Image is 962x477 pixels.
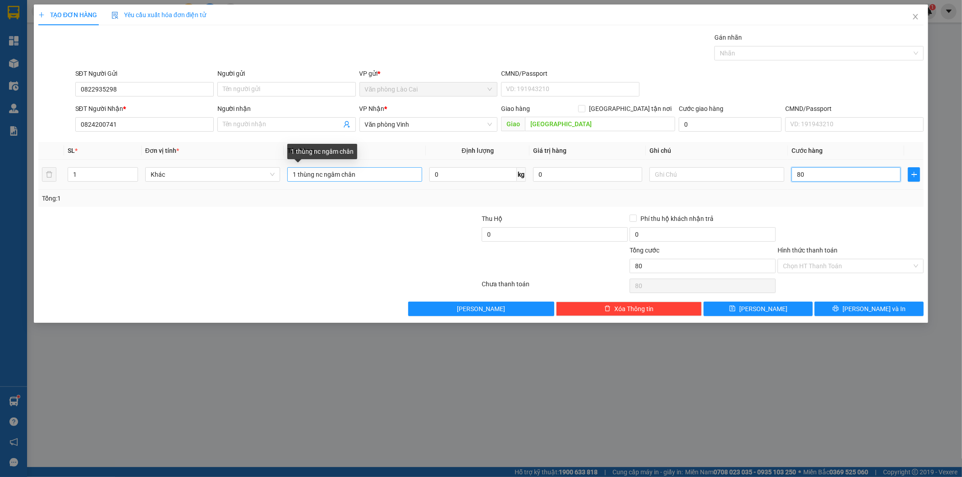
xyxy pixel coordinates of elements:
div: 1 thùng nc ngâm chân [287,144,357,159]
span: Cước hàng [792,147,823,154]
span: close [912,13,919,20]
span: Khác [151,168,275,181]
b: [PERSON_NAME] (Vinh - Sapa) [38,11,135,46]
div: Chưa thanh toán [481,279,629,295]
button: printer[PERSON_NAME] và In [815,302,924,316]
button: delete [42,167,56,182]
span: VP Nhận [359,105,385,112]
div: Người gửi [217,69,356,78]
b: [DOMAIN_NAME] [120,7,218,22]
label: Hình thức thanh toán [778,247,838,254]
span: [PERSON_NAME] [457,304,505,314]
th: Ghi chú [646,142,788,160]
input: 0 [533,167,642,182]
span: Tổng cước [630,247,659,254]
span: Thu Hộ [482,215,502,222]
span: [PERSON_NAME] và In [842,304,906,314]
span: Giao hàng [501,105,530,112]
span: user-add [343,121,350,128]
h2: 4B14MKTI [5,52,73,67]
span: Xóa Thông tin [614,304,654,314]
div: Tổng: 1 [42,193,371,203]
span: Yêu cầu xuất hóa đơn điện tử [111,11,207,18]
div: CMND/Passport [785,104,924,114]
button: plus [908,167,920,182]
button: deleteXóa Thông tin [556,302,702,316]
span: [GEOGRAPHIC_DATA] tận nơi [585,104,675,114]
div: SĐT Người Nhận [75,104,214,114]
h1: Giao dọc đường [47,52,166,115]
span: save [729,305,736,312]
button: Close [903,5,928,30]
div: SĐT Người Gửi [75,69,214,78]
span: Định lượng [462,147,494,154]
div: VP gửi [359,69,498,78]
span: Phí thu hộ khách nhận trả [637,214,717,224]
span: Giá trị hàng [533,147,566,154]
input: VD: Bàn, Ghế [287,167,422,182]
div: Người nhận [217,104,356,114]
span: Giao [501,117,525,131]
span: printer [833,305,839,312]
span: Văn phòng Vinh [365,118,493,131]
span: plus [908,171,920,178]
img: icon [111,12,119,19]
span: TẠO ĐƠN HÀNG [38,11,97,18]
span: SL [68,147,75,154]
button: save[PERSON_NAME] [704,302,813,316]
span: delete [604,305,611,312]
span: plus [38,12,45,18]
span: kg [517,167,526,182]
input: Dọc đường [525,117,675,131]
span: [PERSON_NAME] [739,304,787,314]
div: CMND/Passport [501,69,640,78]
span: Đơn vị tính [145,147,179,154]
input: Cước giao hàng [679,117,782,132]
input: Ghi Chú [649,167,784,182]
span: Văn phòng Lào Cai [365,83,493,96]
button: [PERSON_NAME] [408,302,554,316]
label: Gán nhãn [714,34,742,41]
label: Cước giao hàng [679,105,723,112]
